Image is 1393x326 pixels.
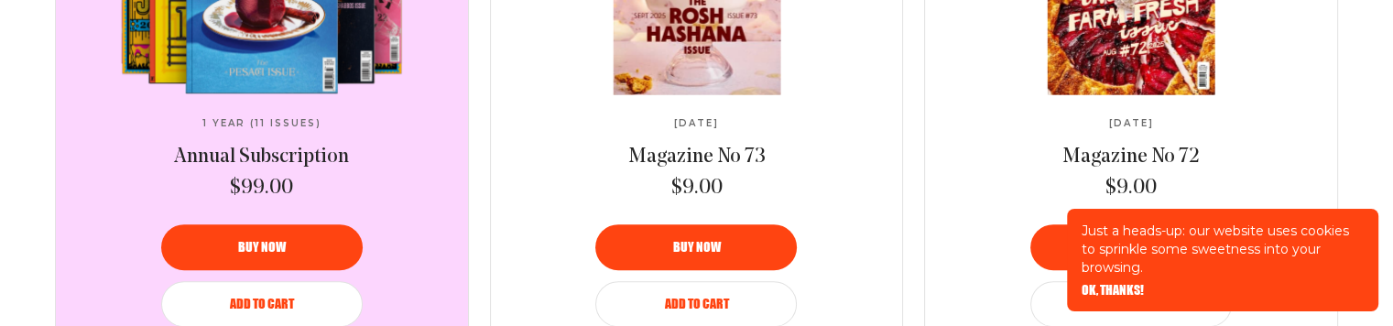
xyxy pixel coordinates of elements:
span: $9.00 [1105,175,1157,202]
span: $9.00 [671,175,723,202]
span: $99.00 [230,175,293,202]
span: Buy now [672,241,720,254]
span: Buy now [238,241,286,254]
span: 1 Year (11 Issues) [202,118,321,129]
button: Buy now [595,224,797,270]
button: Buy now [161,224,363,270]
span: Annual Subscription [174,147,349,168]
button: Buy now [1030,224,1232,270]
span: [DATE] [674,118,719,129]
span: Add to Cart [664,298,728,310]
a: Annual Subscription [174,144,349,171]
a: Magazine No 72 [1062,144,1200,171]
span: [DATE] [1109,118,1154,129]
p: Just a heads-up: our website uses cookies to sprinkle some sweetness into your browsing. [1082,222,1364,277]
a: Magazine No 73 [628,144,766,171]
span: Magazine No 73 [628,147,766,168]
span: Magazine No 72 [1062,147,1200,168]
button: OK, THANKS! [1082,284,1144,297]
span: Add to Cart [230,298,294,310]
